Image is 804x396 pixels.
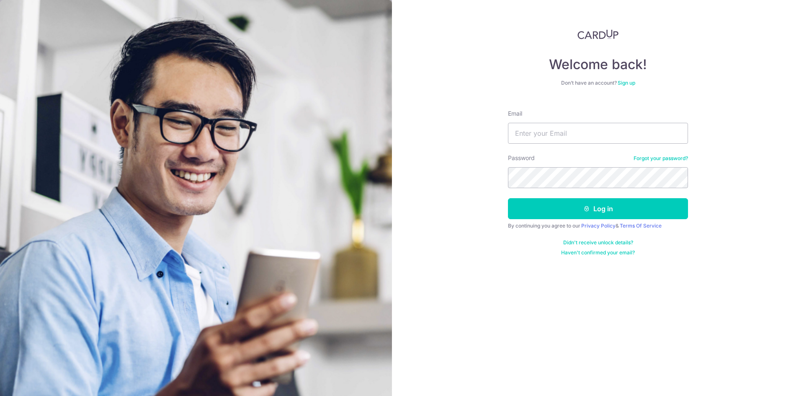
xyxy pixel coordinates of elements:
[508,123,688,144] input: Enter your Email
[508,109,522,118] label: Email
[561,249,635,256] a: Haven't confirmed your email?
[508,56,688,73] h4: Welcome back!
[634,155,688,162] a: Forgot your password?
[620,223,662,229] a: Terms Of Service
[577,29,618,39] img: CardUp Logo
[563,239,633,246] a: Didn't receive unlock details?
[508,80,688,86] div: Don’t have an account?
[618,80,635,86] a: Sign up
[508,198,688,219] button: Log in
[581,223,616,229] a: Privacy Policy
[508,223,688,229] div: By continuing you agree to our &
[508,154,535,162] label: Password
